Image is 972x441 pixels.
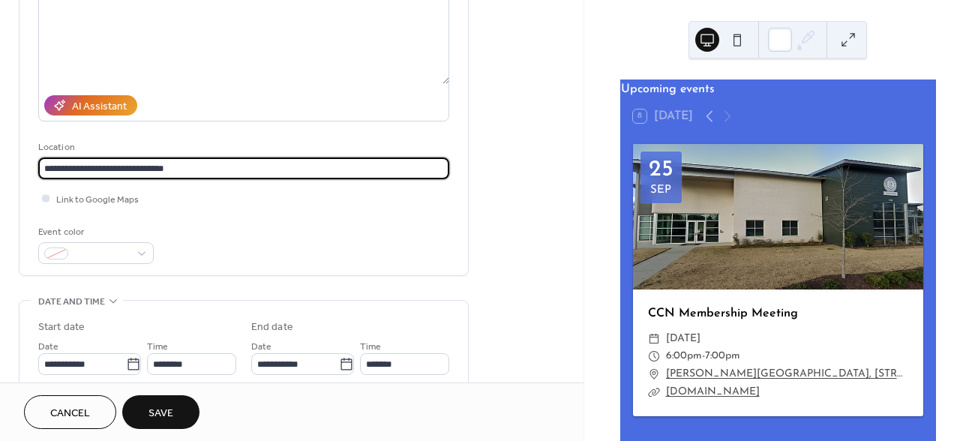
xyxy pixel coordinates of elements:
span: Time [147,339,168,355]
span: Time [360,339,381,355]
div: End date [251,319,293,335]
span: Cancel [50,406,90,421]
a: [DOMAIN_NAME] [666,386,760,397]
div: ​ [648,365,660,383]
div: AI Assistant [72,99,127,115]
button: AI Assistant [44,95,137,115]
div: ​ [648,383,660,401]
a: [PERSON_NAME][GEOGRAPHIC_DATA], [STREET_ADDRESS][PERSON_NAME] [666,365,908,383]
div: 25 [649,159,673,181]
span: Save [148,406,173,421]
div: Event color [38,224,151,240]
div: Upcoming events [621,80,935,98]
div: ​ [648,330,660,348]
div: ​ [648,347,660,365]
span: 7:00pm [705,347,740,365]
button: Cancel [24,395,116,429]
span: [DATE] [666,330,700,348]
span: Link to Google Maps [56,192,139,208]
span: Date [251,339,271,355]
button: Save [122,395,199,429]
a: CCN Membership Meeting [648,307,798,319]
span: Date [38,339,58,355]
span: 6:00pm [666,347,702,365]
span: Date and time [38,294,105,310]
div: Start date [38,319,85,335]
span: - [702,347,705,365]
div: Location [38,139,446,155]
div: Sep [650,184,671,196]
